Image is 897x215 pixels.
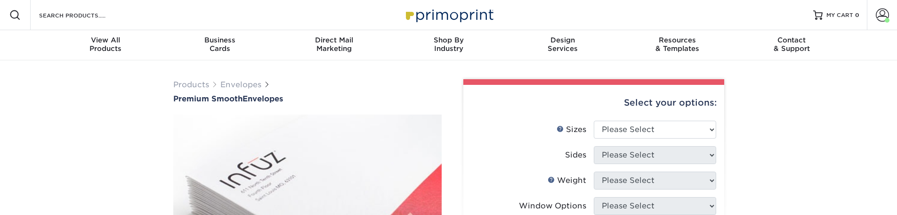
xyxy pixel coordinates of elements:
div: Window Options [519,200,586,212]
span: Business [162,36,277,44]
span: Shop By [391,36,506,44]
span: Contact [735,36,849,44]
div: Weight [548,175,586,186]
a: DesignServices [506,30,620,60]
span: Direct Mail [277,36,391,44]
a: Envelopes [220,80,261,89]
a: Shop ByIndustry [391,30,506,60]
a: Premium SmoothEnvelopes [173,94,442,103]
a: Direct MailMarketing [277,30,391,60]
img: Primoprint [402,5,496,25]
a: BusinessCards [162,30,277,60]
div: Sizes [557,124,586,135]
a: View AllProducts [48,30,163,60]
span: Resources [620,36,735,44]
input: SEARCH PRODUCTS..... [38,9,130,21]
div: Select your options: [471,85,717,121]
span: Design [506,36,620,44]
a: Products [173,80,209,89]
div: & Templates [620,36,735,53]
a: Resources& Templates [620,30,735,60]
span: MY CART [826,11,853,19]
div: Sides [565,149,586,161]
div: Marketing [277,36,391,53]
span: Premium Smooth [173,94,242,103]
div: Services [506,36,620,53]
div: Cards [162,36,277,53]
span: View All [48,36,163,44]
div: Industry [391,36,506,53]
h1: Envelopes [173,94,442,103]
div: & Support [735,36,849,53]
span: 0 [855,12,859,18]
div: Products [48,36,163,53]
a: Contact& Support [735,30,849,60]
